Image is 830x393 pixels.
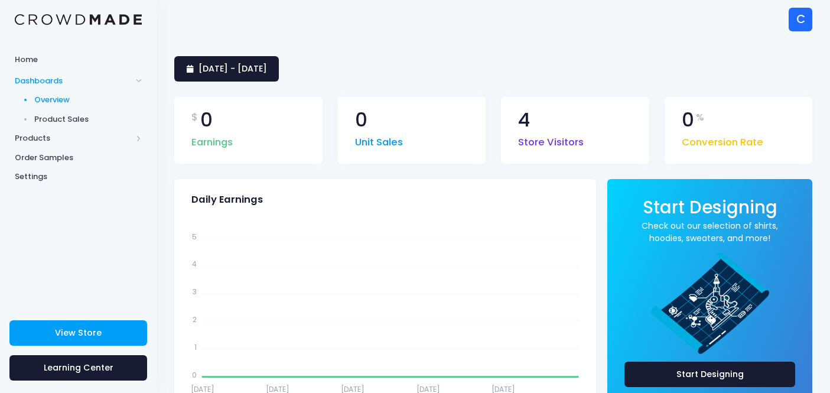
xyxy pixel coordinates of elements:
[9,320,147,346] a: View Store
[624,220,795,245] a: Check out our selection of shirts, hoodies, sweaters, and more!
[624,362,795,387] a: Start Designing
[193,314,197,324] tspan: 2
[191,111,198,125] span: $
[194,342,197,352] tspan: 1
[191,194,263,206] span: Daily Earnings
[789,8,812,31] div: C
[696,111,704,125] span: %
[34,113,142,125] span: Product Sales
[191,129,233,150] span: Earnings
[55,327,102,339] span: View Store
[15,75,132,87] span: Dashboards
[643,205,777,216] a: Start Designing
[192,370,197,380] tspan: 0
[518,111,530,130] span: 4
[174,56,279,82] a: [DATE] - [DATE]
[682,129,763,150] span: Conversion Rate
[15,54,142,66] span: Home
[682,111,694,130] span: 0
[192,231,197,241] tspan: 5
[44,362,113,373] span: Learning Center
[518,129,584,150] span: Store Visitors
[355,111,367,130] span: 0
[9,355,147,381] a: Learning Center
[643,195,777,219] span: Start Designing
[193,287,197,297] tspan: 3
[15,152,142,164] span: Order Samples
[15,132,132,144] span: Products
[34,94,142,106] span: Overview
[15,171,142,183] span: Settings
[200,111,213,130] span: 0
[198,63,267,74] span: [DATE] - [DATE]
[192,259,197,269] tspan: 4
[355,129,403,150] span: Unit Sales
[15,14,142,25] img: Logo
